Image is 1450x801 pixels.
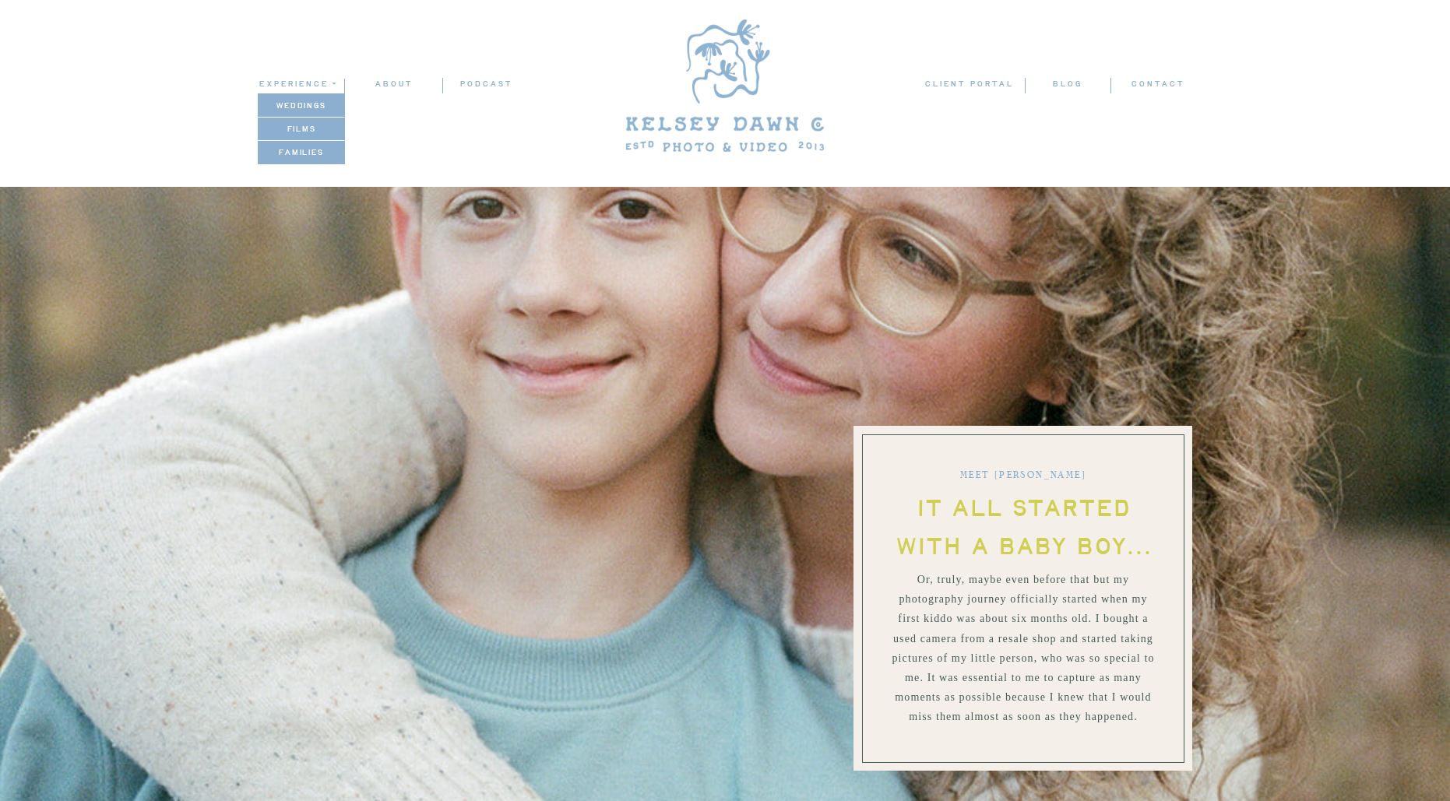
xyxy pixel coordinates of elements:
a: contact [1131,77,1185,93]
a: films [258,122,344,135]
a: weddings [258,99,344,112]
a: blog [1025,77,1110,92]
p: Or, truly, maybe even before that but my photography journey officially started when my first kid... [887,570,1160,735]
a: podcast [443,77,529,92]
a: client portal [924,77,1017,93]
a: experience [259,77,334,91]
a: ABOUT [345,77,442,92]
a: families [258,146,344,159]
